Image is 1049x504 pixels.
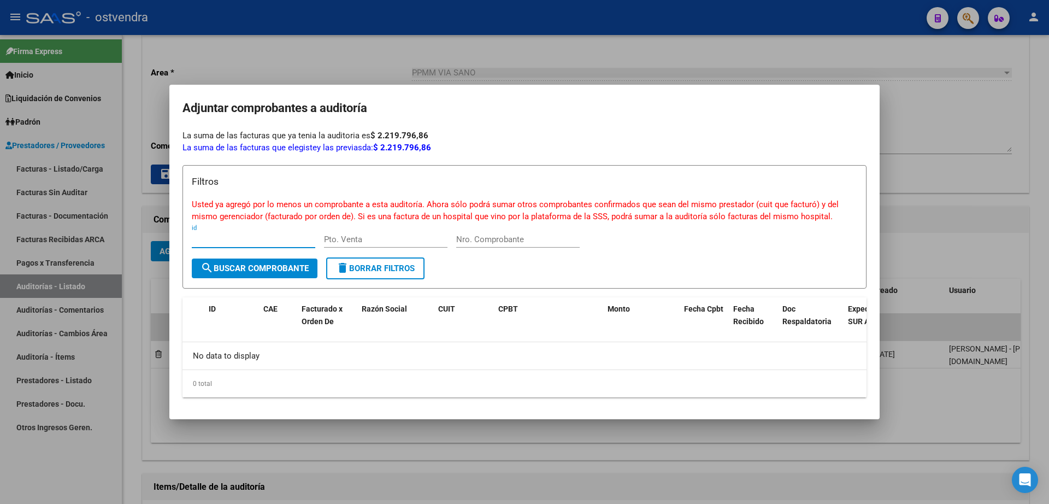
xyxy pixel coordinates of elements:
[182,130,867,142] div: La suma de las facturas que ya tenia la auditoria es
[336,261,349,274] mat-icon: delete
[317,143,362,153] span: y las previas
[434,297,494,333] datatable-header-cell: CUIT
[373,143,431,153] strong: $ 2.219.796,86
[336,263,415,273] span: Borrar Filtros
[326,257,425,279] button: Borrar Filtros
[684,304,723,313] span: Fecha Cpbt
[357,297,434,333] datatable-header-cell: Razón Social
[192,174,857,189] h3: Filtros
[182,370,867,397] div: 0 total
[209,304,216,313] span: ID
[848,304,897,326] span: Expediente SUR Asociado
[608,304,630,313] span: Monto
[603,297,680,333] datatable-header-cell: Monto
[192,259,317,278] button: Buscar Comprobante
[362,304,407,313] span: Razón Social
[192,198,857,223] p: Usted ya agregó por lo menos un comprobante a esta auditoría. Ahora sólo podrá sumar otros compro...
[263,304,278,313] span: CAE
[778,297,844,333] datatable-header-cell: Doc Respaldatoria
[494,297,603,333] datatable-header-cell: CPBT
[1012,467,1038,493] div: Open Intercom Messenger
[201,263,309,273] span: Buscar Comprobante
[438,304,455,313] span: CUIT
[844,297,904,333] datatable-header-cell: Expediente SUR Asociado
[302,304,343,326] span: Facturado x Orden De
[680,297,729,333] datatable-header-cell: Fecha Cpbt
[733,304,764,326] span: Fecha Recibido
[201,261,214,274] mat-icon: search
[370,131,428,140] strong: $ 2.219.796,86
[182,143,431,153] span: La suma de las facturas que elegiste da:
[729,297,778,333] datatable-header-cell: Fecha Recibido
[204,297,259,333] datatable-header-cell: ID
[498,304,518,313] span: CPBT
[782,304,832,326] span: Doc Respaldatoria
[259,297,297,333] datatable-header-cell: CAE
[182,342,867,370] div: No data to display
[182,98,867,119] h2: Adjuntar comprobantes a auditoría
[297,297,357,333] datatable-header-cell: Facturado x Orden De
